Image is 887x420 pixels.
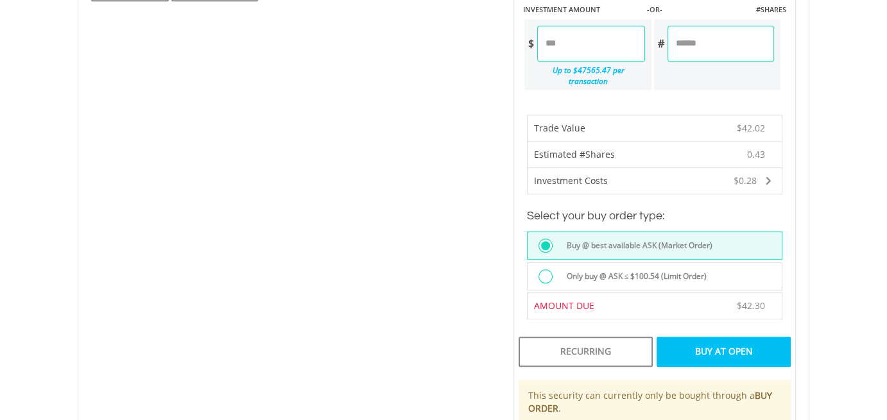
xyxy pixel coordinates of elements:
label: #SHARES [756,4,786,15]
div: Buy At Open [657,337,791,366]
label: Only buy @ ASK ≤ $100.54 (Limit Order) [559,269,707,283]
span: Trade Value [534,122,585,134]
label: INVESTMENT AMOUNT [523,4,600,15]
div: Up to $47565.47 per transaction [524,62,645,90]
span: AMOUNT DUE [534,299,594,312]
div: # [654,26,667,62]
div: Recurring [519,337,653,366]
div: $ [524,26,537,62]
b: BUY ORDER [528,389,772,414]
span: $42.30 [737,299,765,312]
span: Estimated #Shares [534,148,615,160]
span: $0.28 [734,174,757,187]
h3: Select your buy order type: [527,207,782,225]
label: -OR- [647,4,662,15]
span: Investment Costs [534,174,608,187]
label: Buy @ best available ASK (Market Order) [559,239,712,253]
span: $42.02 [737,122,765,134]
span: 0.43 [747,148,765,161]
